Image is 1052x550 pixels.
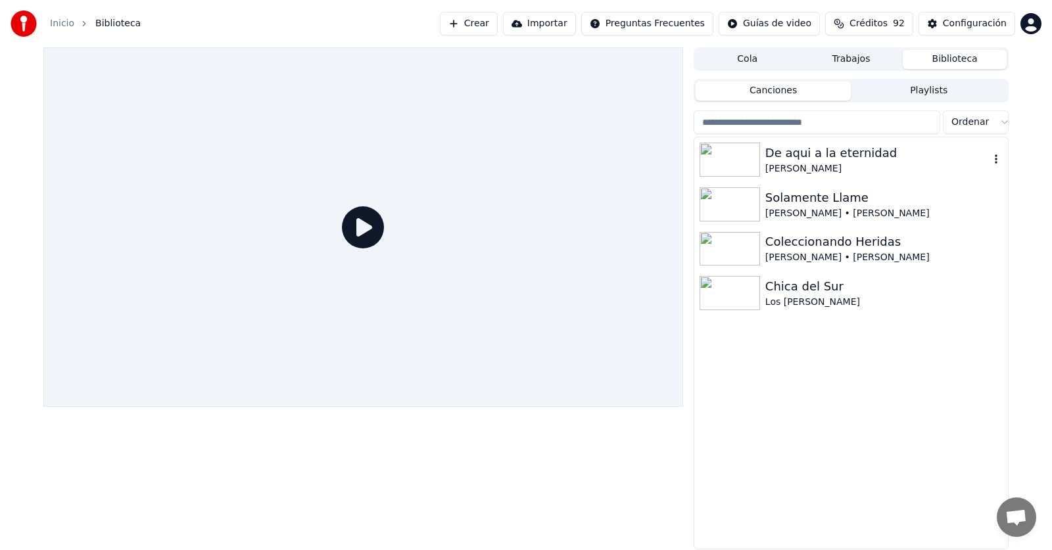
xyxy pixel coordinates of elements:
nav: breadcrumb [50,17,141,30]
div: [PERSON_NAME] [765,162,990,175]
button: Canciones [696,81,851,101]
button: Guías de video [719,12,820,35]
div: Configuración [943,17,1007,30]
button: Importar [503,12,576,35]
div: Solamente Llame [765,189,1003,207]
div: Chica del Sur [765,277,1003,296]
span: Biblioteca [95,17,141,30]
button: Playlists [851,81,1007,101]
div: Los [PERSON_NAME] [765,296,1003,309]
span: 92 [893,17,905,30]
a: Chat abierto [997,497,1036,537]
span: Créditos [849,17,888,30]
div: De aqui a la eternidad [765,144,990,162]
button: Configuración [919,12,1015,35]
div: Coleccionando Heridas [765,233,1003,251]
div: [PERSON_NAME] • [PERSON_NAME] [765,207,1003,220]
div: [PERSON_NAME] • [PERSON_NAME] [765,251,1003,264]
span: Ordenar [951,116,989,129]
button: Créditos92 [825,12,913,35]
button: Crear [440,12,498,35]
button: Biblioteca [903,50,1007,69]
button: Cola [696,50,800,69]
button: Preguntas Frecuentes [581,12,713,35]
button: Trabajos [800,50,903,69]
img: youka [11,11,37,37]
a: Inicio [50,17,74,30]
